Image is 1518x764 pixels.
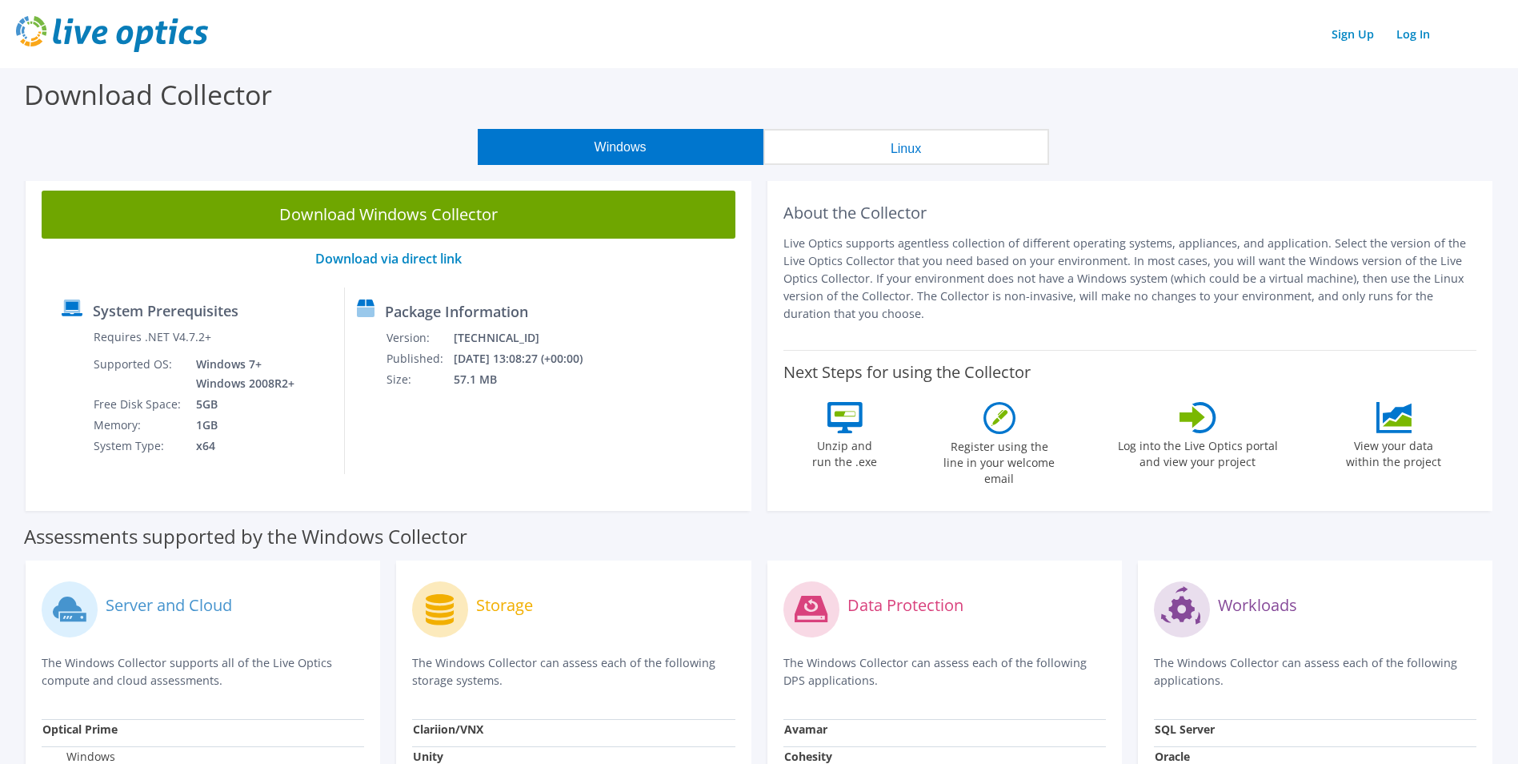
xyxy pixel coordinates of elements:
p: The Windows Collector can assess each of the following storage systems. [412,654,735,690]
strong: Optical Prime [42,722,118,737]
label: Data Protection [847,597,963,613]
td: [TECHNICAL_ID] [453,328,603,348]
label: Register using the line in your welcome email [939,434,1059,487]
td: [DATE] 13:08:27 (+00:00) [453,348,603,369]
td: Version: [386,328,453,348]
p: The Windows Collector supports all of the Live Optics compute and cloud assessments. [42,654,364,690]
td: Free Disk Space: [93,394,184,415]
label: Server and Cloud [106,597,232,613]
label: Log into the Live Optics portal and view your project [1117,433,1279,470]
td: x64 [184,436,298,456]
td: Size: [386,369,453,390]
a: Log In [1388,22,1438,46]
label: View your data within the project [1336,433,1452,470]
td: Windows 7+ Windows 2008R2+ [184,354,298,394]
label: Requires .NET V4.7.2+ [94,329,211,345]
a: Download via direct link [315,250,462,267]
p: Live Optics supports agentless collection of different operating systems, appliances, and applica... [783,235,1477,323]
label: Unzip and run the .exe [808,433,882,470]
label: Assessments supported by the Windows Collector [24,529,467,545]
button: Windows [478,129,763,165]
a: Sign Up [1324,22,1382,46]
label: Download Collector [24,76,272,113]
a: Download Windows Collector [42,191,735,239]
label: Package Information [385,304,528,320]
strong: Clariion/VNX [413,722,483,737]
td: Supported OS: [93,354,184,394]
label: Storage [476,597,533,613]
strong: Unity [413,749,443,764]
p: The Windows Collector can assess each of the following applications. [1154,654,1476,690]
strong: Cohesity [784,749,832,764]
td: Memory: [93,415,184,436]
td: System Type: [93,436,184,456]
td: Published: [386,348,453,369]
p: The Windows Collector can assess each of the following DPS applications. [783,654,1106,690]
strong: Oracle [1155,749,1190,764]
strong: SQL Server [1155,722,1215,737]
h2: About the Collector [783,203,1477,223]
label: Workloads [1218,597,1297,613]
td: 5GB [184,394,298,415]
img: live_optics_svg.svg [16,16,208,52]
label: Next Steps for using the Collector [783,363,1031,382]
td: 1GB [184,415,298,436]
label: System Prerequisites [93,303,238,319]
td: 57.1 MB [453,369,603,390]
strong: Avamar [784,722,827,737]
button: Linux [763,129,1049,165]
